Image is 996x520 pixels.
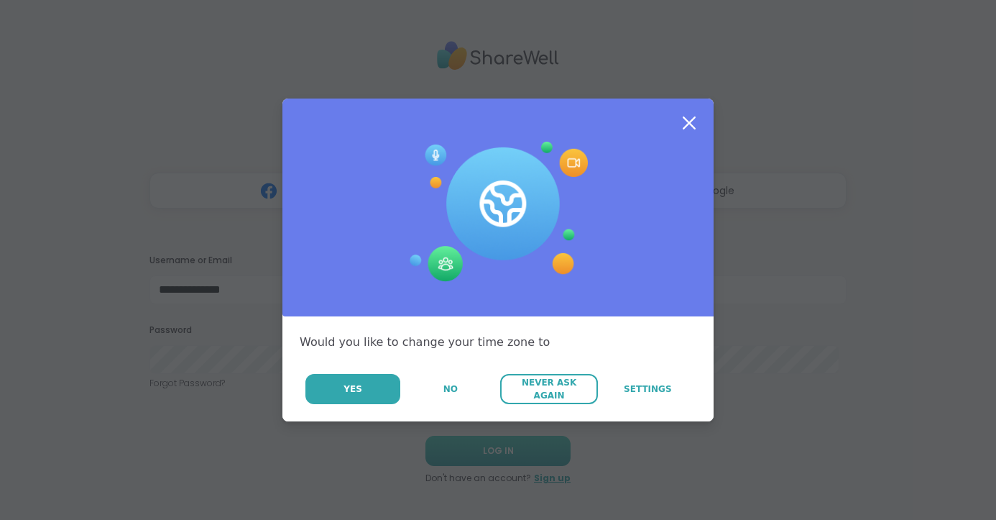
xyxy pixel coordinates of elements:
span: Settings [624,383,672,396]
a: Settings [599,374,696,404]
button: Never Ask Again [500,374,597,404]
button: Yes [305,374,400,404]
span: Never Ask Again [507,376,590,402]
span: Yes [343,383,362,396]
button: No [402,374,499,404]
div: Would you like to change your time zone to [300,334,696,351]
img: Session Experience [408,142,588,283]
span: No [443,383,458,396]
